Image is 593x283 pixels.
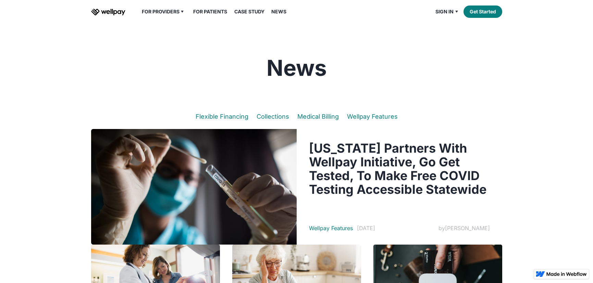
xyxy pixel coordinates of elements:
img: Made in Webflow [546,272,587,276]
a: News [267,8,291,16]
h1: News [173,56,420,80]
div: [DATE] [357,224,375,232]
a: Collections [257,113,289,120]
a: Wellpay Features [309,224,353,232]
a: For Patients [189,8,231,16]
div: Sign in [435,8,454,16]
div: [PERSON_NAME] [445,224,490,232]
a: Flexible Financing [196,113,248,120]
div: For Providers [142,8,180,16]
div: For Providers [138,8,189,16]
a: [US_STATE] Partners With Wellpay Initiative, Go Get Tested, To Make Free COVID Testing Accessible... [309,141,490,204]
a: Wellpay Features [347,113,398,120]
a: home [91,8,125,16]
a: Medical Billing [297,113,339,120]
h3: [US_STATE] Partners With Wellpay Initiative, Go Get Tested, To Make Free COVID Testing Accessible... [309,141,490,196]
a: Case Study [230,8,269,16]
a: Get Started [464,5,502,18]
div: by [438,224,445,232]
div: Sign in [431,8,464,16]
